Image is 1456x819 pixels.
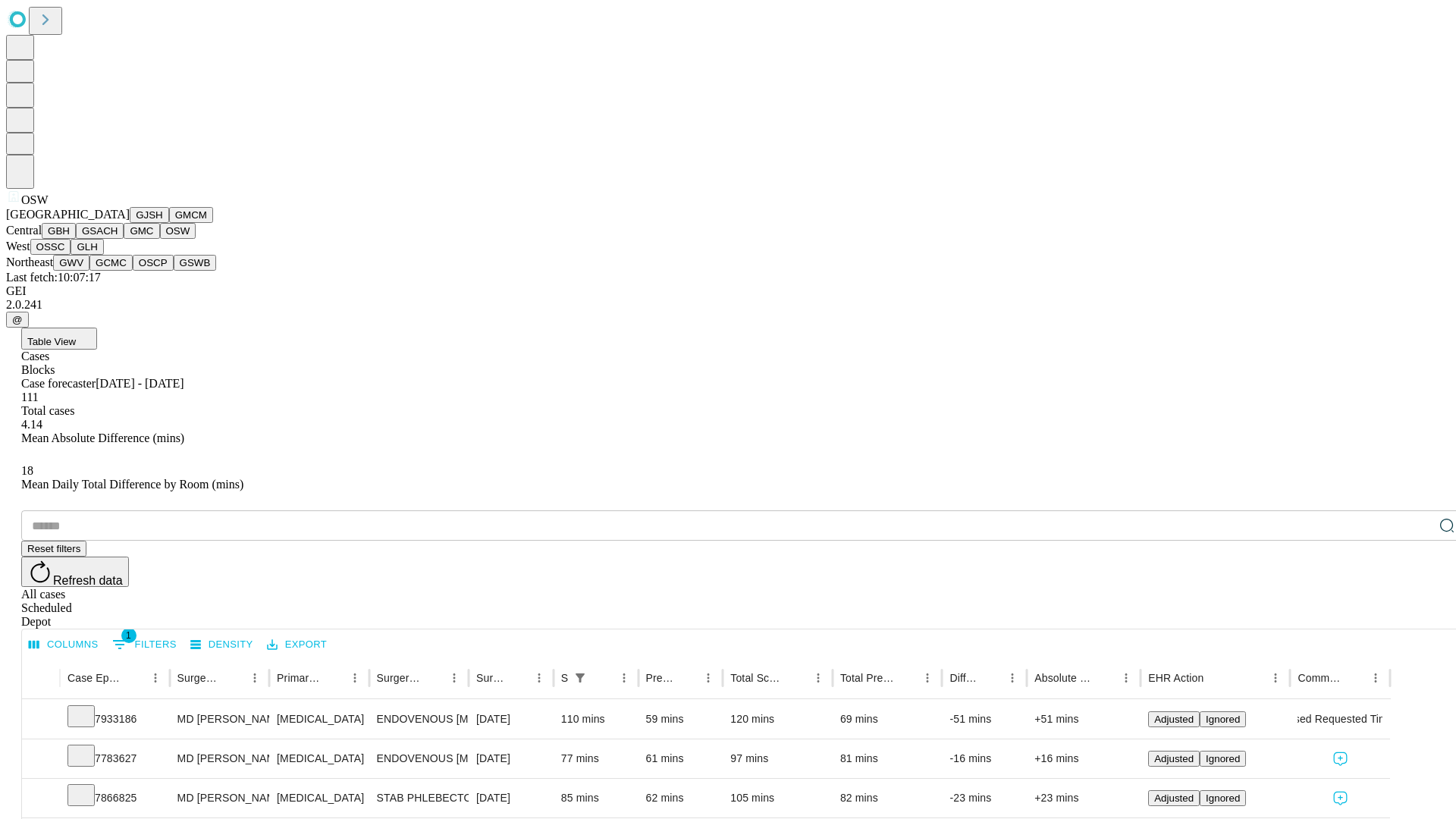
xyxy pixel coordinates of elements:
[21,478,243,491] span: Mean Daily Total Difference by Room (mins)
[169,207,213,223] button: GMCM
[646,700,716,739] div: 59 mins
[1002,667,1023,689] button: Menu
[30,746,52,773] button: Expand
[592,667,613,689] button: Sort
[730,700,825,739] div: 120 mins
[187,633,257,657] button: Density
[21,557,129,587] button: Refresh data
[917,667,938,689] button: Menu
[67,672,122,684] div: Case Epic Id
[507,667,529,689] button: Sort
[646,739,716,778] div: 61 mins
[223,667,244,689] button: Sort
[896,667,917,689] button: Sort
[1148,711,1200,727] button: Adjusted
[840,672,895,684] div: Total Predicted Duration
[76,223,124,239] button: GSACH
[6,208,130,221] span: [GEOGRAPHIC_DATA]
[476,672,506,684] div: Surgery Date
[6,271,101,284] span: Last fetch: 10:07:17
[730,739,825,778] div: 97 mins
[570,667,591,689] div: 1 active filter
[145,667,166,689] button: Menu
[613,667,635,689] button: Menu
[6,284,1450,298] div: GEI
[21,328,97,350] button: Table View
[277,700,361,739] div: [MEDICAL_DATA]
[177,739,262,778] div: MD [PERSON_NAME] [PERSON_NAME] Md
[808,667,829,689] button: Menu
[1206,753,1240,764] span: Ignored
[71,239,103,255] button: GLH
[21,377,96,390] span: Case forecaster
[840,779,935,817] div: 82 mins
[6,256,53,268] span: Northeast
[160,223,196,239] button: OSW
[1034,779,1133,817] div: +23 mins
[108,632,180,657] button: Show filters
[174,255,217,271] button: GSWB
[124,223,159,239] button: GMC
[27,543,80,554] span: Reset filters
[949,779,1019,817] div: -23 mins
[344,667,366,689] button: Menu
[1034,700,1133,739] div: +51 mins
[21,541,86,557] button: Reset filters
[529,667,550,689] button: Menu
[1154,753,1194,764] span: Adjusted
[42,223,76,239] button: GBH
[21,193,49,206] span: OSW
[561,672,568,684] div: Scheduled In Room Duration
[1298,700,1382,739] div: Used Requested Time
[1365,667,1386,689] button: Menu
[277,739,361,778] div: [MEDICAL_DATA]
[277,672,321,684] div: Primary Service
[53,255,89,271] button: GWV
[21,464,33,477] span: 18
[6,312,29,328] button: @
[1094,667,1116,689] button: Sort
[730,779,825,817] div: 105 mins
[1200,711,1246,727] button: Ignored
[377,700,461,739] div: ENDOVENOUS [MEDICAL_DATA] THERAPY FIRST VEIN
[177,700,262,739] div: MD [PERSON_NAME] [PERSON_NAME] Md
[124,667,145,689] button: Sort
[21,404,74,417] span: Total cases
[67,700,162,739] div: 7933186
[377,739,461,778] div: ENDOVENOUS [MEDICAL_DATA] THERAPY FIRST VEIN
[121,628,136,643] span: 1
[1034,739,1133,778] div: +16 mins
[1206,714,1240,725] span: Ignored
[1200,790,1246,806] button: Ignored
[277,779,361,817] div: [MEDICAL_DATA]
[6,298,1450,312] div: 2.0.241
[27,336,76,347] span: Table View
[646,672,676,684] div: Predicted In Room Duration
[840,700,935,739] div: 69 mins
[1154,792,1194,804] span: Adjusted
[244,667,265,689] button: Menu
[949,700,1019,739] div: -51 mins
[476,739,546,778] div: [DATE]
[1154,714,1194,725] span: Adjusted
[1344,667,1365,689] button: Sort
[840,739,935,778] div: 81 mins
[177,779,262,817] div: MD [PERSON_NAME] [PERSON_NAME] Md
[570,667,591,689] button: Show filters
[12,314,23,325] span: @
[130,207,169,223] button: GJSH
[476,700,546,739] div: [DATE]
[561,779,631,817] div: 85 mins
[476,779,546,817] div: [DATE]
[1200,751,1246,767] button: Ignored
[89,255,133,271] button: GCMC
[786,667,808,689] button: Sort
[1205,667,1226,689] button: Sort
[21,418,42,431] span: 4.14
[96,377,184,390] span: [DATE] - [DATE]
[949,739,1019,778] div: -16 mins
[6,240,30,253] span: West
[177,672,221,684] div: Surgeon Name
[1148,751,1200,767] button: Adjusted
[561,700,631,739] div: 110 mins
